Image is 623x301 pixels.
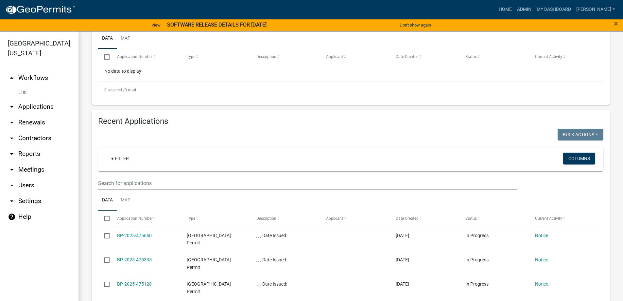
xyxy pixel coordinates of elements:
datatable-header-cell: Applicant [320,211,389,226]
a: Map [117,28,134,49]
datatable-header-cell: Date Created [389,211,459,226]
span: Applicant [326,54,343,59]
span: 09/08/2025 [396,257,409,262]
a: Map [117,190,134,211]
datatable-header-cell: Type [180,49,250,65]
i: arrow_drop_down [8,150,16,158]
i: help [8,213,16,221]
a: Notice [535,233,548,238]
span: Current Activity [535,54,562,59]
span: In Progress [465,257,489,262]
datatable-header-cell: Description [250,211,320,226]
strong: SOFTWARE RELEASE DETAILS FOR [DATE] [167,22,267,28]
span: Isanti County Building Permit [187,257,231,270]
datatable-header-cell: Description [250,49,320,65]
i: arrow_drop_down [8,197,16,205]
input: Search for applications [98,177,517,190]
a: [PERSON_NAME] [574,3,618,16]
span: Status [465,216,477,221]
datatable-header-cell: Date Created [389,49,459,65]
datatable-header-cell: Current Activity [529,49,598,65]
span: Application Number [117,54,153,59]
span: Isanti County Building Permit [187,233,231,246]
span: Description [256,216,276,221]
span: 09/08/2025 [396,281,409,287]
a: BP-2025-475128 [117,281,152,287]
i: arrow_drop_down [8,181,16,189]
div: 0 total [98,82,603,98]
a: My Dashboard [534,3,574,16]
datatable-header-cell: Select [98,49,111,65]
span: Date Created [396,216,419,221]
span: Type [187,216,195,221]
span: In Progress [465,233,489,238]
span: , , , Date Issued: [256,281,287,287]
i: arrow_drop_down [8,103,16,111]
datatable-header-cell: Application Number [111,49,180,65]
datatable-header-cell: Status [459,211,529,226]
span: , , , Date Issued: [256,233,287,238]
span: Date Created [396,54,419,59]
button: Bulk Actions [558,129,603,141]
i: arrow_drop_down [8,166,16,174]
button: Columns [563,153,595,164]
a: Notice [535,257,548,262]
span: × [614,19,618,28]
datatable-header-cell: Select [98,211,111,226]
datatable-header-cell: Application Number [111,211,180,226]
datatable-header-cell: Current Activity [529,211,598,226]
a: Data [98,190,117,211]
span: Application Number [117,216,153,221]
i: arrow_drop_up [8,74,16,82]
a: BP-2025-475660 [117,233,152,238]
span: 0 selected / [104,88,125,92]
a: Admin [514,3,534,16]
i: arrow_drop_down [8,119,16,126]
span: 09/09/2025 [396,233,409,238]
a: Data [98,28,117,49]
a: Home [496,3,514,16]
a: View [149,20,163,30]
span: Applicant [326,216,343,221]
datatable-header-cell: Status [459,49,529,65]
datatable-header-cell: Type [180,211,250,226]
span: Current Activity [535,216,562,221]
span: Isanti County Building Permit [187,281,231,294]
button: Close [614,20,618,28]
span: In Progress [465,281,489,287]
span: , , , Date Issued: [256,257,287,262]
div: No data to display [98,65,603,82]
span: Type [187,54,195,59]
span: Status [465,54,477,59]
i: arrow_drop_down [8,134,16,142]
a: BP-2025-475335 [117,257,152,262]
h4: Recent Applications [98,117,603,126]
datatable-header-cell: Applicant [320,49,389,65]
a: + Filter [106,153,134,164]
button: Don't show again [397,20,434,30]
span: Description [256,54,276,59]
a: Notice [535,281,548,287]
